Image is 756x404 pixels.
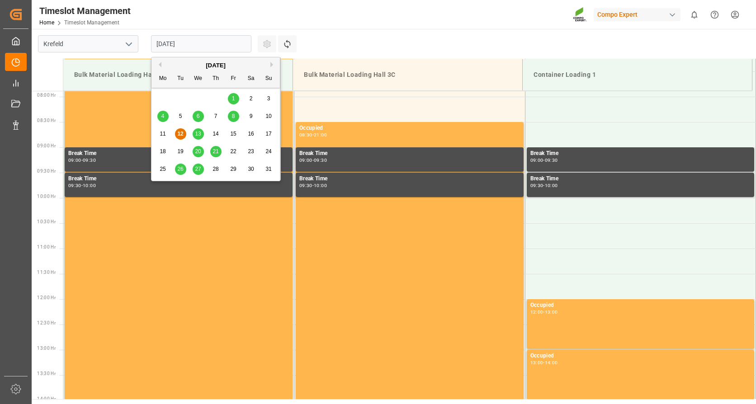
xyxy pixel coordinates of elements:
[312,158,314,162] div: -
[37,169,56,174] span: 09:30 Hr
[543,361,544,365] div: -
[248,131,254,137] span: 16
[213,148,218,155] span: 21
[37,346,56,351] span: 13:00 Hr
[213,131,218,137] span: 14
[210,128,222,140] div: Choose Thursday, August 14th, 2025
[39,4,131,18] div: Timeslot Management
[68,183,81,188] div: 09:30
[175,111,186,122] div: Choose Tuesday, August 5th, 2025
[246,93,257,104] div: Choose Saturday, August 2nd, 2025
[704,5,725,25] button: Help Center
[37,244,56,249] span: 11:00 Hr
[37,93,56,98] span: 08:00 Hr
[71,66,285,83] div: Bulk Material Loading Hall 1
[151,35,251,52] input: DD.MM.YYYY
[195,131,201,137] span: 13
[232,113,235,119] span: 8
[68,158,81,162] div: 09:00
[214,113,217,119] span: 7
[68,174,289,183] div: Break Time
[210,146,222,157] div: Choose Thursday, August 21st, 2025
[37,194,56,199] span: 10:00 Hr
[151,61,280,70] div: [DATE]
[122,37,135,51] button: open menu
[228,128,239,140] div: Choose Friday, August 15th, 2025
[177,148,183,155] span: 19
[83,158,96,162] div: 09:30
[530,174,751,183] div: Break Time
[270,62,276,67] button: Next Month
[299,124,520,133] div: Occupied
[230,166,236,172] span: 29
[179,113,182,119] span: 5
[193,164,204,175] div: Choose Wednesday, August 27th, 2025
[265,148,271,155] span: 24
[193,73,204,85] div: We
[228,111,239,122] div: Choose Friday, August 8th, 2025
[228,93,239,104] div: Choose Friday, August 1st, 2025
[210,164,222,175] div: Choose Thursday, August 28th, 2025
[228,164,239,175] div: Choose Friday, August 29th, 2025
[530,301,751,310] div: Occupied
[210,111,222,122] div: Choose Thursday, August 7th, 2025
[213,166,218,172] span: 28
[157,111,169,122] div: Choose Monday, August 4th, 2025
[543,183,544,188] div: -
[545,361,558,365] div: 14:00
[154,90,278,178] div: month 2025-08
[157,73,169,85] div: Mo
[81,183,83,188] div: -
[68,149,289,158] div: Break Time
[543,158,544,162] div: -
[246,128,257,140] div: Choose Saturday, August 16th, 2025
[248,148,254,155] span: 23
[263,164,274,175] div: Choose Sunday, August 31st, 2025
[175,128,186,140] div: Choose Tuesday, August 12th, 2025
[195,166,201,172] span: 27
[37,371,56,376] span: 13:30 Hr
[81,158,83,162] div: -
[193,128,204,140] div: Choose Wednesday, August 13th, 2025
[37,320,56,325] span: 12:30 Hr
[230,148,236,155] span: 22
[177,131,183,137] span: 12
[232,95,235,102] span: 1
[177,166,183,172] span: 26
[299,133,312,137] div: 08:30
[195,148,201,155] span: 20
[543,310,544,314] div: -
[37,143,56,148] span: 09:00 Hr
[37,270,56,275] span: 11:30 Hr
[161,113,165,119] span: 4
[228,146,239,157] div: Choose Friday, August 22nd, 2025
[197,113,200,119] span: 6
[530,158,543,162] div: 09:00
[263,146,274,157] div: Choose Sunday, August 24th, 2025
[160,131,165,137] span: 11
[265,166,271,172] span: 31
[193,111,204,122] div: Choose Wednesday, August 6th, 2025
[314,183,327,188] div: 10:00
[37,219,56,224] span: 10:30 Hr
[530,310,543,314] div: 12:00
[246,164,257,175] div: Choose Saturday, August 30th, 2025
[530,361,543,365] div: 13:00
[250,113,253,119] span: 9
[263,73,274,85] div: Su
[299,183,312,188] div: 09:30
[230,131,236,137] span: 15
[157,146,169,157] div: Choose Monday, August 18th, 2025
[228,73,239,85] div: Fr
[314,158,327,162] div: 09:30
[175,146,186,157] div: Choose Tuesday, August 19th, 2025
[250,95,253,102] span: 2
[545,158,558,162] div: 09:30
[37,295,56,300] span: 12:00 Hr
[37,118,56,123] span: 08:30 Hr
[157,164,169,175] div: Choose Monday, August 25th, 2025
[83,183,96,188] div: 10:00
[157,128,169,140] div: Choose Monday, August 11th, 2025
[314,133,327,137] div: 21:00
[299,174,520,183] div: Break Time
